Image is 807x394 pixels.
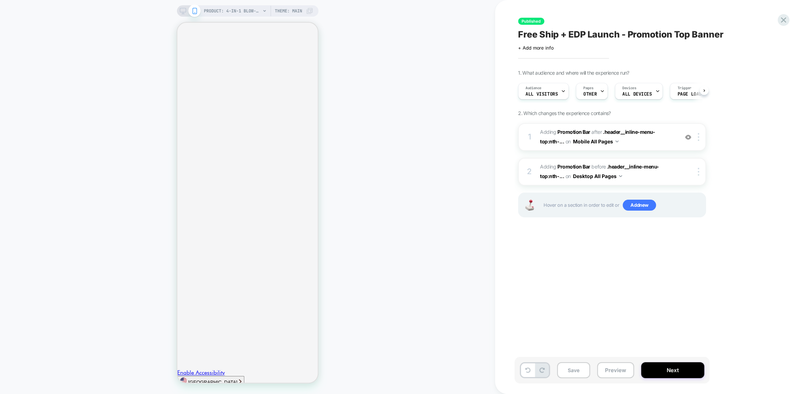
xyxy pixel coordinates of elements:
span: 2. Which changes the experience contains? [518,110,611,116]
img: close [698,133,699,141]
span: on [565,172,571,181]
span: ALL DEVICES [622,92,652,97]
b: Promotion Bar [557,164,590,170]
span: PRODUCT: 4-in-1 Blow-Dryer Brush [204,5,261,17]
span: Page Load [677,92,701,97]
span: Adding [540,129,590,135]
span: Hover on a section in order to edit or [544,200,702,211]
b: Promotion Bar [557,129,590,135]
span: Published [518,18,544,25]
span: Adding [540,164,590,170]
img: United States [3,354,10,361]
span: OTHER [583,92,597,97]
span: Devices [622,86,636,91]
span: AFTER [591,129,602,135]
button: Preview [597,362,634,378]
span: Theme: MAIN [275,5,302,17]
span: + Add more info [518,45,553,51]
button: Save [557,362,590,378]
iframe: Moroccanoil Chat Button Frame [104,323,140,360]
span: [GEOGRAPHIC_DATA] [11,357,60,362]
div: 2 [526,165,533,179]
img: down arrow [619,175,622,177]
img: crossed eye [685,134,691,140]
div: 1 [526,130,533,144]
span: All Visitors [525,92,558,97]
span: Add new [623,200,656,211]
span: on [565,137,571,146]
span: 1. What audience and where will the experience run? [518,70,629,76]
button: Mobile All Pages [573,136,618,147]
span: Trigger [677,86,691,91]
img: Joystick [522,200,536,211]
img: down arrow [616,141,618,142]
span: Audience [525,86,541,91]
span: BEFORE [591,164,606,170]
span: Free Ship + EDP Launch - Promotion Top Banner [518,29,723,40]
span: Pages [583,86,593,91]
img: close [698,168,699,176]
button: Desktop All Pages [573,171,622,181]
button: Next [641,362,704,378]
